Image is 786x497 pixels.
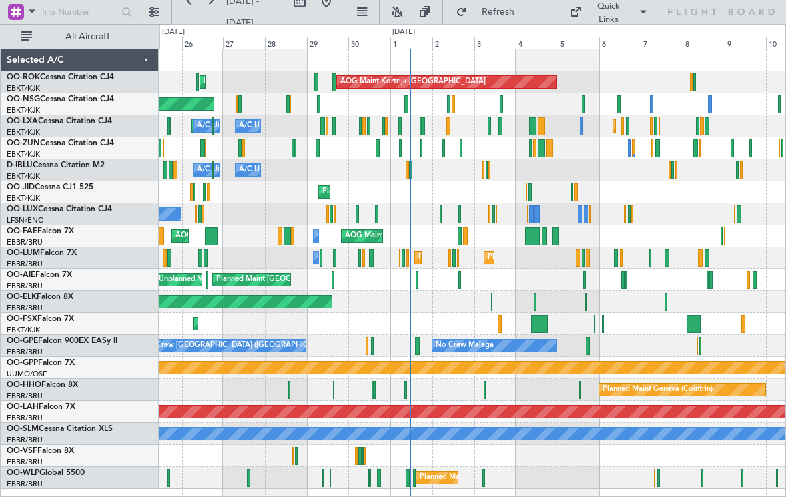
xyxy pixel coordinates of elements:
a: EBBR/BRU [7,435,43,445]
a: OO-JIDCessna CJ1 525 [7,183,93,191]
a: EBKT/KJK [7,193,40,203]
a: OO-ELKFalcon 8X [7,293,73,301]
span: OO-ELK [7,293,37,301]
div: Unplanned Maint Amsterdam (Schiphol) [159,270,293,290]
div: AOG Maint Melsbroek Air Base [345,226,452,246]
div: 2 [432,37,474,49]
div: [DATE] [162,27,185,38]
div: Planned Maint Geneva (Cointrin) [603,380,713,400]
div: Planned Maint [GEOGRAPHIC_DATA] ([GEOGRAPHIC_DATA] National) [488,248,729,268]
div: Planned Maint Kortrijk-[GEOGRAPHIC_DATA] [197,314,352,334]
div: 3 [474,37,516,49]
div: 8 [683,37,725,49]
div: 29 [307,37,349,49]
a: EBBR/BRU [7,347,43,357]
span: OO-SLM [7,425,39,433]
button: Quick Links [563,1,655,23]
div: 27 [223,37,265,49]
a: OO-ROKCessna Citation CJ4 [7,73,114,81]
a: EBBR/BRU [7,281,43,291]
a: OO-LUXCessna Citation CJ4 [7,205,112,213]
a: EBBR/BRU [7,259,43,269]
span: OO-LAH [7,403,39,411]
div: No Crew Malaga [436,336,494,356]
a: EBKT/KJK [7,325,40,335]
a: UUMO/OSF [7,369,47,379]
div: A/C Unavailable [GEOGRAPHIC_DATA]-[GEOGRAPHIC_DATA] [239,160,452,180]
span: All Aircraft [35,32,141,41]
span: OO-WLP [7,469,39,477]
span: OO-VSF [7,447,37,455]
a: OO-ZUNCessna Citation CJ4 [7,139,114,147]
div: A/C Unavailable [GEOGRAPHIC_DATA] ([GEOGRAPHIC_DATA] National) [197,116,445,136]
div: Planned Maint Kortrijk-[GEOGRAPHIC_DATA] [322,182,478,202]
a: EBBR/BRU [7,457,43,467]
span: D-IBLU [7,161,33,169]
div: 9 [725,37,767,49]
span: OO-HHO [7,381,41,389]
div: 28 [265,37,307,49]
a: OO-LXACessna Citation CJ4 [7,117,112,125]
a: OO-HHOFalcon 8X [7,381,78,389]
a: OO-WLPGlobal 5500 [7,469,85,477]
a: EBKT/KJK [7,171,40,181]
a: EBKT/KJK [7,127,40,137]
span: OO-ZUN [7,139,40,147]
div: AOG Maint Kortrijk-[GEOGRAPHIC_DATA] [340,72,486,92]
a: OO-NSGCessna Citation CJ4 [7,95,114,103]
span: OO-GPE [7,337,38,345]
span: OO-FAE [7,227,37,235]
div: 30 [348,37,390,49]
div: 25 [140,37,182,49]
div: 6 [599,37,641,49]
div: A/C Unavailable [GEOGRAPHIC_DATA] ([GEOGRAPHIC_DATA] National) [197,160,445,180]
div: Planned Maint Kortrijk-[GEOGRAPHIC_DATA] [204,72,359,92]
div: 7 [641,37,683,49]
a: EBBR/BRU [7,413,43,423]
a: EBBR/BRU [7,237,43,247]
span: Refresh [470,7,526,17]
div: Planned Maint [GEOGRAPHIC_DATA] ([GEOGRAPHIC_DATA]) [216,270,426,290]
span: OO-AIE [7,271,35,279]
a: EBKT/KJK [7,149,40,159]
span: OO-FSX [7,315,37,323]
span: OO-LUM [7,249,40,257]
a: LFSN/ENC [7,215,43,225]
span: OO-JID [7,183,35,191]
span: OO-LUX [7,205,38,213]
a: OO-AIEFalcon 7X [7,271,72,279]
a: OO-GPEFalcon 900EX EASy II [7,337,117,345]
div: Planned Maint Milan (Linate) [420,468,516,488]
div: Owner Melsbroek Air Base [317,248,408,268]
span: OO-ROK [7,73,40,81]
a: OO-LUMFalcon 7X [7,249,77,257]
div: Owner Melsbroek Air Base [317,226,408,246]
div: No Crew [GEOGRAPHIC_DATA] ([GEOGRAPHIC_DATA] National) [143,336,366,356]
a: EBKT/KJK [7,83,40,93]
a: EBBR/BRU [7,303,43,313]
div: A/C Unavailable [239,116,294,136]
a: OO-GPPFalcon 7X [7,359,75,367]
a: EBBR/BRU [7,391,43,401]
div: [DATE] [392,27,415,38]
button: Refresh [450,1,530,23]
div: AOG Maint [US_STATE] ([GEOGRAPHIC_DATA]) [175,226,336,246]
a: OO-LAHFalcon 7X [7,403,75,411]
span: OO-NSG [7,95,40,103]
a: OO-SLMCessna Citation XLS [7,425,113,433]
input: Trip Number [41,2,117,22]
div: Planned Maint [GEOGRAPHIC_DATA] ([GEOGRAPHIC_DATA] National) [418,248,659,268]
a: OO-VSFFalcon 8X [7,447,74,455]
div: 26 [182,37,224,49]
div: 4 [516,37,558,49]
div: 1 [390,37,432,49]
span: OO-GPP [7,359,38,367]
a: EBBR/BRU [7,479,43,489]
div: 5 [558,37,599,49]
a: EBKT/KJK [7,105,40,115]
a: OO-FSXFalcon 7X [7,315,74,323]
span: OO-LXA [7,117,38,125]
a: OO-FAEFalcon 7X [7,227,74,235]
button: All Aircraft [15,26,145,47]
a: D-IBLUCessna Citation M2 [7,161,105,169]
